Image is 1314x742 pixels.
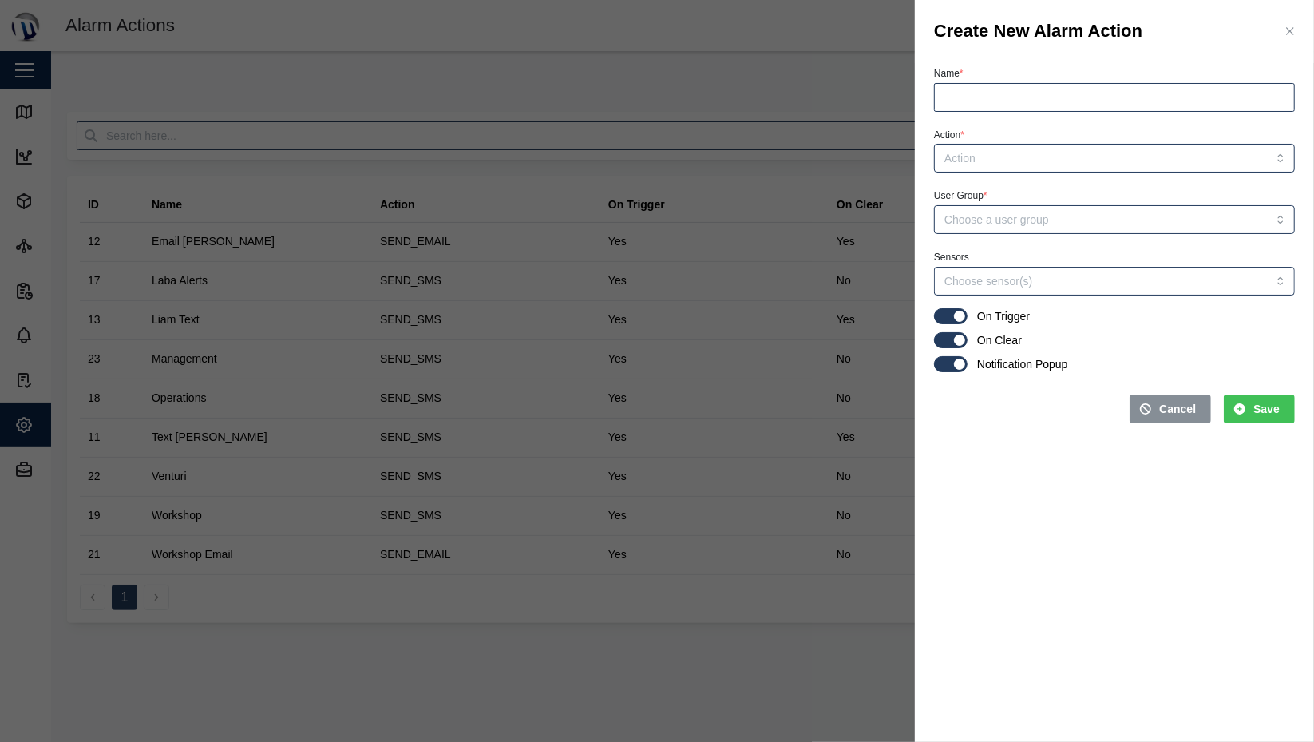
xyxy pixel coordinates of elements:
span: Save [1253,395,1280,423]
button: Save [1224,395,1295,423]
input: Action [934,144,1295,173]
label: Action [934,129,964,141]
label: Notification Popup [968,356,1068,372]
button: Cancel [1130,395,1211,423]
label: On Trigger [968,308,1030,324]
label: On Clear [968,332,1022,348]
label: Name [934,68,964,79]
label: User Group [934,190,987,201]
label: Sensors [934,252,969,263]
span: Cancel [1159,395,1196,423]
h3: Create New Alarm Action [934,19,1142,44]
input: Choose a user group [934,205,1295,234]
input: Choose sensor(s) [944,275,1220,288]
